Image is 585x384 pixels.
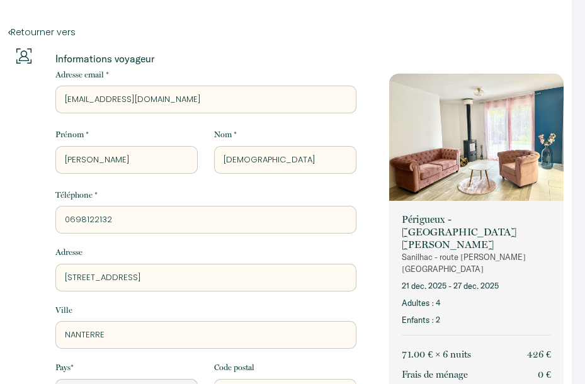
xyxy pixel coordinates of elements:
label: Prénom * [55,128,89,141]
p: Sanilhac - route [PERSON_NAME][GEOGRAPHIC_DATA] [402,251,550,275]
span: s [467,349,471,360]
p: 426 € [527,347,551,362]
p: 71.00 € × 6 nuit [402,347,471,362]
label: Code postal [214,361,254,374]
p: 0 € [538,367,551,382]
p: Frais de ménage [402,367,468,382]
label: Nom * [214,128,237,141]
label: Ville [55,304,72,317]
label: Adresse email * [55,69,109,81]
p: Adultes : 4 [402,297,550,309]
img: guests-info [16,48,31,64]
p: Périgueux - [GEOGRAPHIC_DATA][PERSON_NAME] [402,213,550,251]
img: rental-image [389,74,563,204]
p: 21 déc. 2025 - 27 déc. 2025 [402,280,550,292]
label: Téléphone * [55,189,98,201]
p: Enfants : 2 [402,314,550,326]
label: Pays [55,361,74,374]
p: Informations voyageur [55,52,356,65]
label: Adresse [55,246,82,259]
a: Retourner vers [8,25,564,39]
